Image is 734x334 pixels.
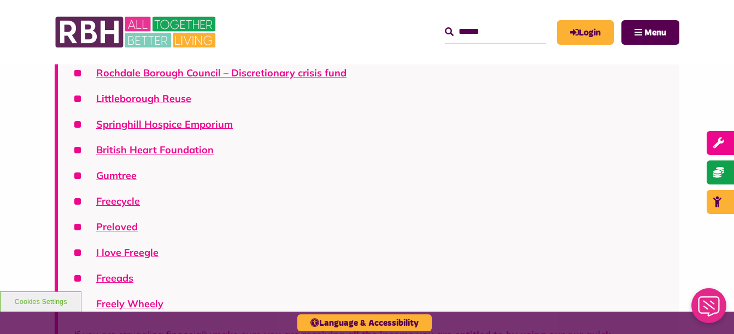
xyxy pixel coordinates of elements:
span: Menu [644,28,666,37]
a: MyRBH [557,20,614,45]
a: Rochdale Borough Council – Discretionary crisis fund [96,67,347,79]
a: Preloved [96,220,138,233]
iframe: Netcall Web Assistant for live chat [685,285,734,334]
button: Language & Accessibility [297,314,432,331]
a: Gumtree [96,169,137,182]
a: Freecycle [96,195,140,207]
a: I love Freegle [96,246,158,259]
a: Littleborough Reuse [96,92,191,105]
a: Freely Wheely [96,297,163,310]
input: Search [445,20,546,44]
a: Springhill Hospice Emporium [96,118,233,130]
a: British Heart Foundation [96,144,214,156]
a: Freeads [96,272,133,284]
button: Navigation [621,20,679,45]
img: RBH [55,11,219,53]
